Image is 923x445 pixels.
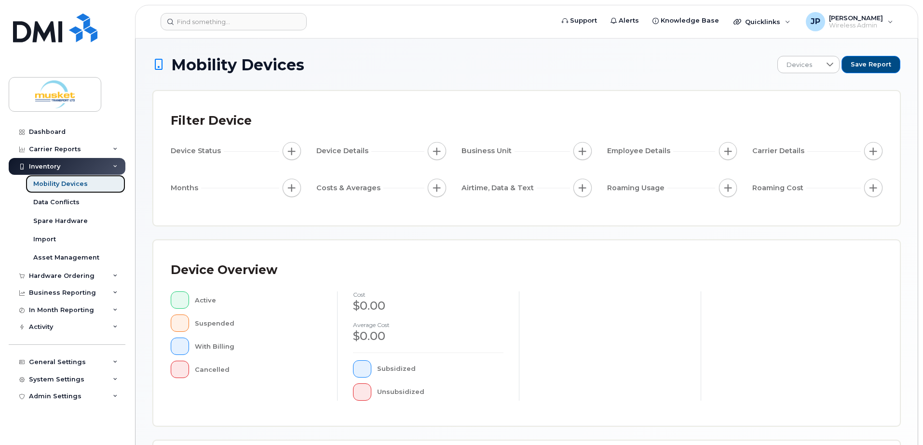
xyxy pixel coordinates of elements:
[171,108,252,133] div: Filter Device
[851,60,891,69] span: Save Report
[461,146,515,156] span: Business Unit
[461,183,537,193] span: Airtime, Data & Text
[377,383,504,401] div: Unsubsidized
[195,361,322,378] div: Cancelled
[752,146,807,156] span: Carrier Details
[195,314,322,332] div: Suspended
[377,360,504,378] div: Subsidized
[607,183,667,193] span: Roaming Usage
[316,183,383,193] span: Costs & Averages
[195,291,322,309] div: Active
[171,56,304,73] span: Mobility Devices
[353,328,503,344] div: $0.00
[171,258,277,283] div: Device Overview
[171,183,201,193] span: Months
[752,183,806,193] span: Roaming Cost
[607,146,673,156] span: Employee Details
[778,56,821,74] span: Devices
[842,56,900,73] button: Save Report
[195,338,322,355] div: With Billing
[316,146,371,156] span: Device Details
[353,322,503,328] h4: Average cost
[171,146,224,156] span: Device Status
[353,291,503,298] h4: cost
[353,298,503,314] div: $0.00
